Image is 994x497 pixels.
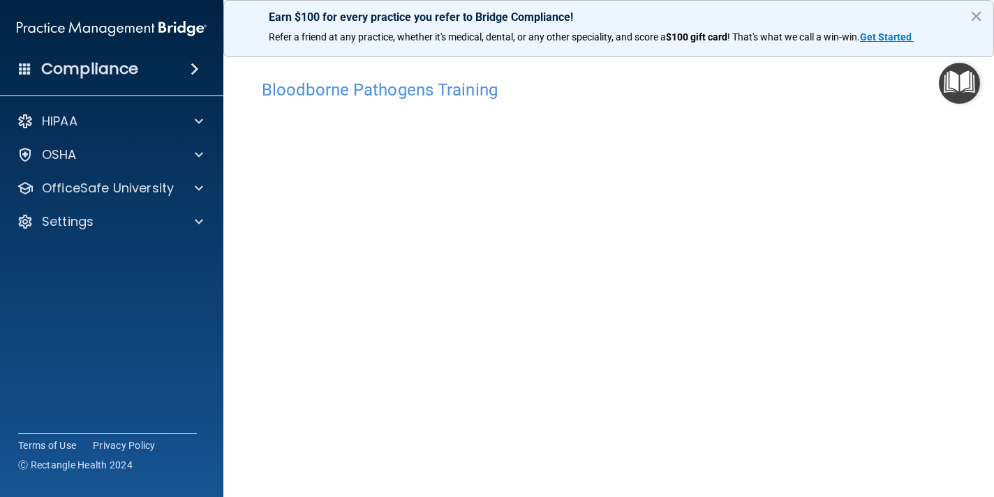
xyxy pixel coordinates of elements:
p: OfficeSafe University [42,180,174,197]
p: Settings [42,213,94,230]
span: Refer a friend at any practice, whether it's medical, dental, or any other speciality, and score a [269,31,666,43]
a: Get Started [860,31,914,43]
a: HIPAA [17,113,203,130]
h4: Compliance [41,59,138,79]
a: OfficeSafe University [17,180,203,197]
a: Privacy Policy [93,438,156,452]
img: PMB logo [17,15,207,43]
p: Earn $100 for every practice you refer to Bridge Compliance! [269,10,949,24]
strong: Get Started [860,31,912,43]
a: OSHA [17,146,203,163]
a: Settings [17,213,203,230]
strong: $100 gift card [666,31,727,43]
span: Ⓒ Rectangle Health 2024 [18,458,133,472]
a: Terms of Use [18,438,76,452]
span: ! That's what we call a win-win. [727,31,860,43]
button: Open Resource Center [939,63,980,104]
p: OSHA [42,146,77,163]
h4: Bloodborne Pathogens Training [262,81,956,99]
button: Close [970,5,983,27]
p: HIPAA [42,113,77,130]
